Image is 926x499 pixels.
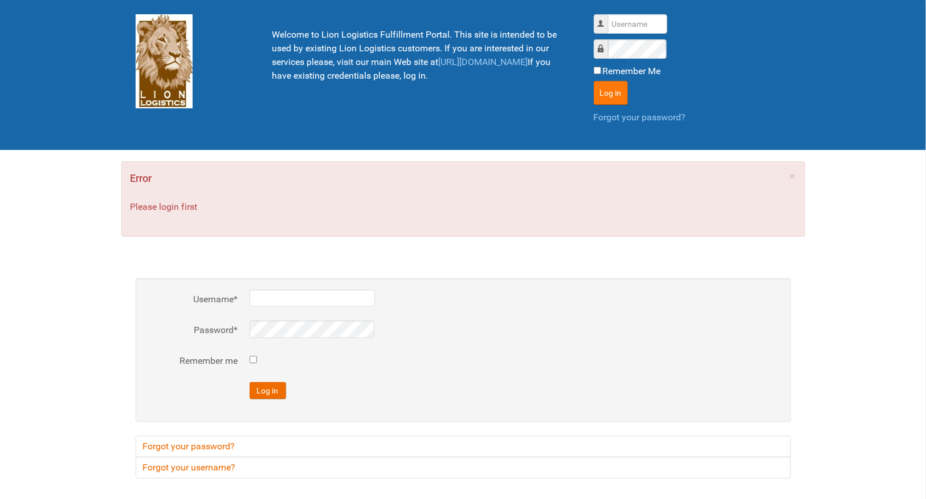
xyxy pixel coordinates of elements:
[130,171,796,186] h4: Error
[147,293,238,306] label: Username
[594,112,686,123] a: Forgot your password?
[608,14,667,34] input: Username
[790,171,796,182] a: ×
[136,14,193,108] img: Lion Logistics
[136,457,791,478] a: Forgot your username?
[250,382,286,399] button: Log in
[272,28,565,83] p: Welcome to Lion Logistics Fulfillment Portal. This site is intended to be used by existing Lion L...
[147,354,238,368] label: Remember me
[603,64,661,78] label: Remember Me
[439,56,528,67] a: [URL][DOMAIN_NAME]
[136,55,193,66] a: Lion Logistics
[147,323,238,337] label: Password
[136,436,791,457] a: Forgot your password?
[130,200,796,214] p: Please login first
[594,81,628,105] button: Log in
